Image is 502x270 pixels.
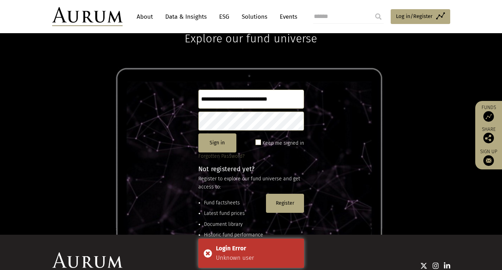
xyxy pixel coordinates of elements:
a: Log in/Register [391,9,450,24]
a: Events [276,10,297,23]
p: Register to explore our fund universe and get access to: [198,175,304,191]
li: Document library [204,221,263,228]
a: Data & Insights [162,10,210,23]
a: Forgotten Password? [198,153,244,159]
img: Aurum [52,7,123,26]
a: Solutions [238,10,271,23]
li: Fund factsheets [204,199,263,207]
li: Latest fund prices [204,210,263,217]
a: About [133,10,156,23]
div: Share [479,127,498,143]
h4: Not registered yet? [198,166,304,172]
label: Keep me signed in [262,139,304,148]
img: Linkedin icon [444,262,450,269]
img: Share this post [483,133,494,143]
img: Instagram icon [433,262,439,269]
a: Sign up [479,149,498,166]
a: ESG [216,10,233,23]
div: Unknown user [216,253,299,263]
button: Sign in [198,133,236,152]
a: Funds [479,104,498,122]
img: Twitter icon [420,262,427,269]
button: Register [266,194,304,213]
span: Log in/Register [396,12,433,20]
img: Sign up to our newsletter [483,155,494,166]
li: Historic fund performance [204,231,263,239]
div: Login Error [216,244,299,253]
img: Access Funds [483,111,494,122]
input: Submit [371,10,385,24]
